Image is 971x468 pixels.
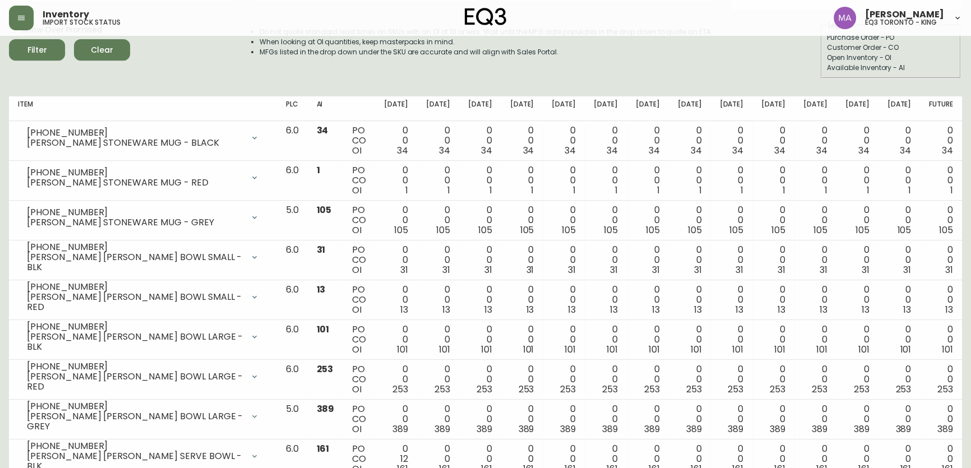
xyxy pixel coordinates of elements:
span: 1 [699,184,701,197]
span: 31 [652,263,660,276]
span: 1 [316,164,320,177]
div: [PHONE_NUMBER] [27,282,243,292]
span: 1 [825,184,827,197]
span: 31 [903,263,911,276]
span: 253 [937,383,953,396]
div: 0 0 [510,325,534,355]
div: [PHONE_NUMBER][PERSON_NAME] STONEWARE MUG - RED [18,165,268,190]
div: [PHONE_NUMBER][PERSON_NAME] [PERSON_NAME] BOWL SMALL - BLK [18,245,268,270]
div: 0 0 [678,404,702,434]
div: 0 0 [468,285,492,315]
div: [PHONE_NUMBER] [27,322,243,332]
th: [DATE] [669,96,711,121]
div: 0 0 [552,364,576,395]
button: Filter [9,39,65,61]
div: 0 0 [594,325,618,355]
div: 0 0 [426,165,450,196]
span: 253 [854,383,870,396]
th: AI [307,96,343,121]
span: 34 [607,144,618,157]
div: 0 0 [803,245,827,275]
span: 101 [439,343,450,356]
div: 0 0 [510,205,534,235]
div: 0 0 [803,285,827,315]
div: 0 0 [678,245,702,275]
span: 101 [649,343,660,356]
span: [PERSON_NAME] [865,10,944,19]
div: 0 0 [426,285,450,315]
span: 253 [644,383,660,396]
span: 253 [560,383,576,396]
span: OI [352,383,362,396]
span: 105 [856,224,870,237]
span: 253 [812,383,827,396]
div: 0 0 [929,404,953,434]
span: 105 [394,224,408,237]
span: 31 [945,263,953,276]
div: 0 0 [384,126,408,156]
div: [PHONE_NUMBER] [27,401,243,411]
span: 31 [820,263,827,276]
div: PO CO [352,165,366,196]
span: 13 [442,303,450,316]
span: 1 [489,184,492,197]
div: Open Inventory - OI [827,53,955,63]
span: 253 [392,383,408,396]
div: 0 0 [761,285,785,315]
div: [PERSON_NAME] [PERSON_NAME] BOWL LARGE -GREY [27,411,243,432]
div: 0 0 [803,364,827,395]
div: 0 0 [426,205,450,235]
div: [PERSON_NAME] [PERSON_NAME] BOWL SMALL - RED [27,292,243,312]
div: 0 0 [929,364,953,395]
div: 0 0 [678,285,702,315]
span: 253 [316,363,333,376]
div: [PERSON_NAME] STONEWARE MUG - RED [27,178,243,188]
span: 34 [649,144,660,157]
div: 0 0 [719,126,743,156]
th: [DATE] [710,96,752,121]
div: PO CO [352,126,366,156]
td: 6.0 [277,360,308,400]
span: 253 [770,383,785,396]
span: 101 [316,323,329,336]
div: 0 0 [468,165,492,196]
div: 0 0 [426,364,450,395]
span: OI [352,144,362,157]
div: 0 0 [678,364,702,395]
div: 0 0 [803,404,827,434]
td: 5.0 [277,201,308,240]
div: 0 0 [719,245,743,275]
span: 253 [602,383,618,396]
li: MFGs listed in the drop down under the SKU are accurate and will align with Sales Portal. [260,47,713,57]
div: 0 0 [594,205,618,235]
div: 0 0 [929,245,953,275]
span: 105 [729,224,743,237]
span: OI [352,343,362,356]
div: [PHONE_NUMBER] [27,128,243,138]
span: 31 [442,263,450,276]
div: 0 0 [803,126,827,156]
div: 0 0 [384,245,408,275]
div: 0 0 [929,126,953,156]
span: 34 [481,144,492,157]
div: 0 0 [468,325,492,355]
span: 34 [900,144,911,157]
div: 0 0 [719,364,743,395]
span: 1 [783,184,785,197]
div: 0 0 [468,245,492,275]
span: 34 [858,144,870,157]
div: [PHONE_NUMBER] [27,168,243,178]
div: 0 0 [468,364,492,395]
div: 0 0 [552,285,576,315]
div: 0 0 [426,126,450,156]
th: [DATE] [752,96,794,121]
div: 0 0 [552,126,576,156]
div: 0 0 [384,285,408,315]
td: 6.0 [277,121,308,161]
span: 105 [316,203,331,216]
div: 0 0 [845,126,870,156]
span: 13 [693,303,701,316]
td: 6.0 [277,161,308,201]
div: Available Inventory - AI [827,63,955,73]
div: 0 0 [594,285,618,315]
